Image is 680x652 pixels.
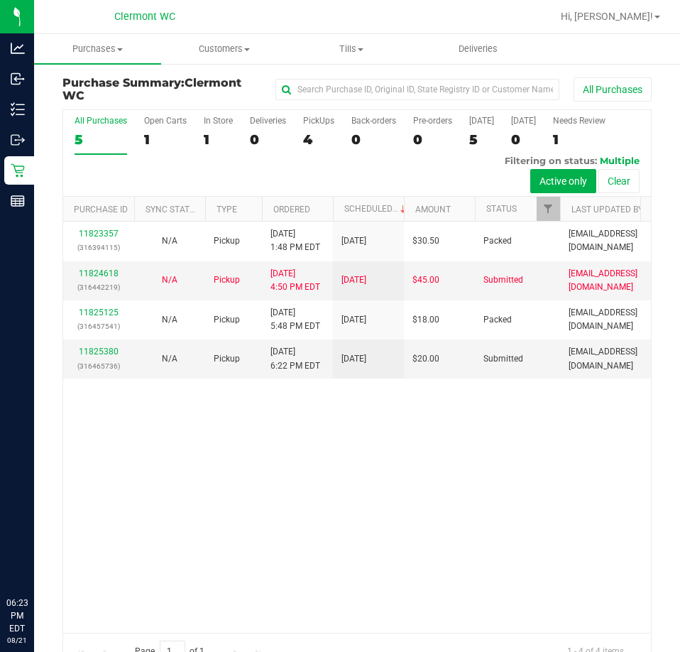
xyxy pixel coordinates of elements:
span: $45.00 [412,273,439,287]
h3: Purchase Summary: [62,77,259,102]
a: Ordered [273,205,310,214]
a: Customers [161,34,288,64]
a: 11823357 [79,229,119,239]
span: Pickup [214,234,240,248]
a: Sync Status [146,205,200,214]
span: [DATE] [341,234,366,248]
inline-svg: Inbound [11,72,25,86]
span: Tills [288,43,414,55]
inline-svg: Inventory [11,102,25,116]
a: Purchase ID [74,205,128,214]
input: Search Purchase ID, Original ID, State Registry ID or Customer Name... [275,79,559,100]
span: [DATE] [341,273,366,287]
span: Pickup [214,313,240,327]
span: [DATE] [341,313,366,327]
button: All Purchases [574,77,652,102]
span: Multiple [600,155,640,166]
span: Deliveries [439,43,517,55]
div: Pre-orders [413,116,452,126]
a: Deliveries [415,34,542,64]
p: (316457541) [72,320,126,333]
p: 06:23 PM EDT [6,597,28,635]
span: Not Applicable [162,354,177,364]
div: 1 [553,131,605,148]
div: 5 [469,131,494,148]
span: [DATE] 1:48 PM EDT [270,227,320,254]
div: 0 [250,131,286,148]
span: Filtering on status: [505,155,597,166]
a: Last Updated By [571,205,643,214]
a: Filter [537,197,560,221]
span: Submitted [483,273,523,287]
span: Not Applicable [162,315,177,325]
div: [DATE] [511,116,536,126]
button: Active only [530,169,596,193]
button: N/A [162,234,177,248]
iframe: Resource center unread badge [42,536,59,553]
a: 11825380 [79,347,119,357]
a: Tills [287,34,415,64]
span: Pickup [214,352,240,366]
span: Customers [162,43,287,55]
span: Purchases [34,43,161,55]
div: PickUps [303,116,334,126]
inline-svg: Analytics [11,41,25,55]
span: [DATE] 4:50 PM EDT [270,267,320,294]
a: 11825125 [79,308,119,317]
span: Submitted [483,352,523,366]
span: Hi, [PERSON_NAME]! [561,11,653,22]
inline-svg: Outbound [11,133,25,147]
button: N/A [162,273,177,287]
div: [DATE] [469,116,494,126]
inline-svg: Reports [11,194,25,208]
a: Amount [415,205,451,214]
span: [DATE] [341,352,366,366]
a: Scheduled [344,204,409,214]
div: 1 [204,131,233,148]
a: Status [486,204,517,214]
div: 0 [351,131,396,148]
p: (316465736) [72,359,126,373]
button: N/A [162,352,177,366]
span: [DATE] 5:48 PM EDT [270,306,320,333]
a: Purchases [34,34,161,64]
span: Not Applicable [162,236,177,246]
span: Clermont WC [62,76,241,102]
p: (316442219) [72,281,126,294]
span: Packed [483,313,512,327]
p: 08/21 [6,635,28,646]
div: 4 [303,131,334,148]
a: Type [216,205,237,214]
iframe: Resource center [14,538,57,581]
span: $30.50 [412,234,439,248]
button: Clear [598,169,640,193]
div: Deliveries [250,116,286,126]
inline-svg: Retail [11,163,25,178]
div: 0 [413,131,452,148]
span: $20.00 [412,352,439,366]
span: $18.00 [412,313,439,327]
span: [DATE] 6:22 PM EDT [270,345,320,372]
div: 0 [511,131,536,148]
div: In Store [204,116,233,126]
p: (316394115) [72,241,126,254]
div: 5 [75,131,127,148]
span: Not Applicable [162,275,177,285]
div: All Purchases [75,116,127,126]
div: Needs Review [553,116,605,126]
div: Open Carts [144,116,187,126]
span: Packed [483,234,512,248]
button: N/A [162,313,177,327]
div: 1 [144,131,187,148]
span: Clermont WC [114,11,175,23]
div: Back-orders [351,116,396,126]
a: 11824618 [79,268,119,278]
span: Pickup [214,273,240,287]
